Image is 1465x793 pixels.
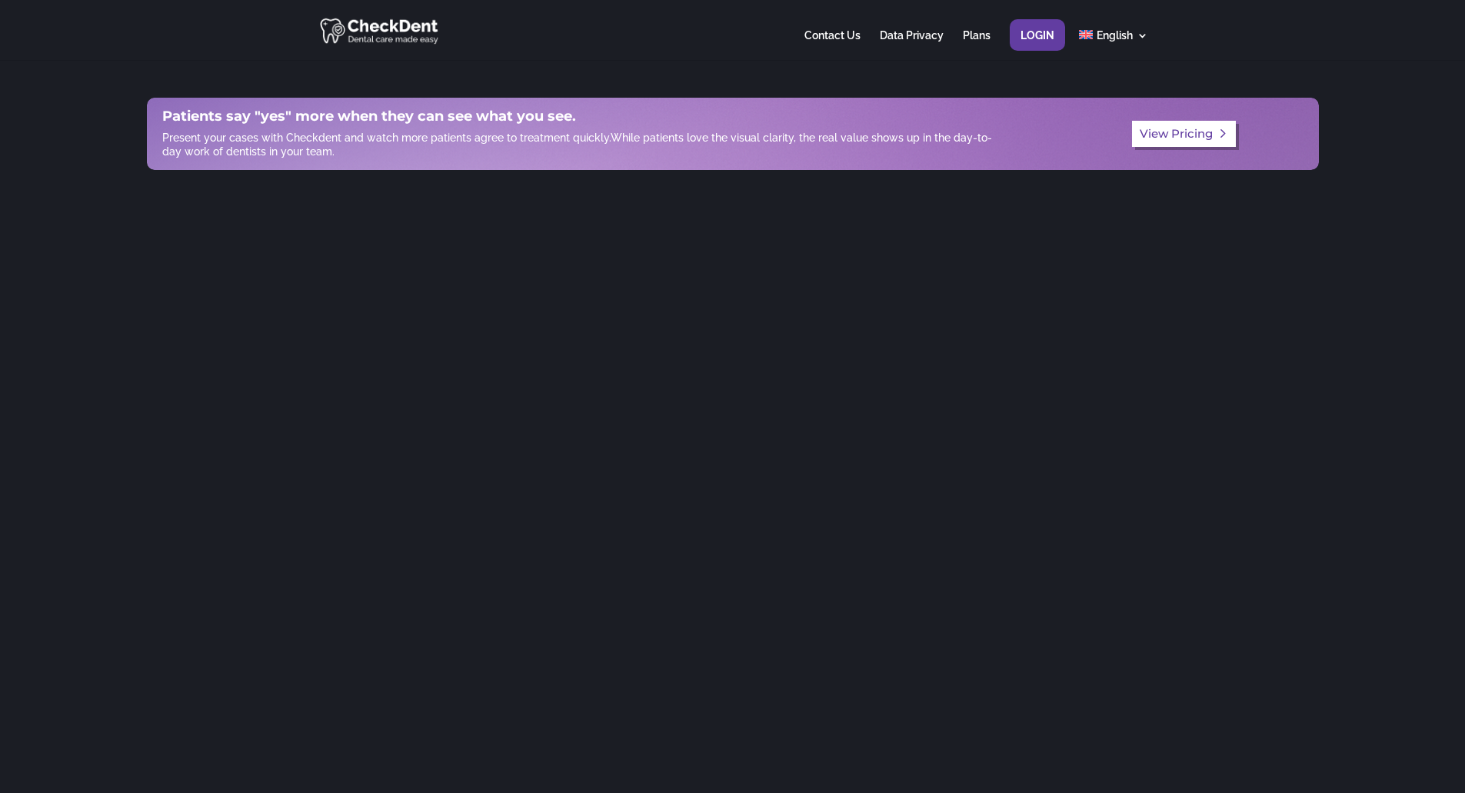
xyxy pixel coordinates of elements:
[1021,30,1054,60] a: Login
[1132,121,1237,148] a: View Pricing
[162,109,1003,131] h1: Patients say "yes" more when they can see what you see.
[162,131,1003,158] p: Present your cases with Checkdent and watch more patients agree to treatment quickly.
[880,30,944,60] a: Data Privacy
[320,15,441,45] img: CheckDent AI
[1079,30,1147,60] a: English
[804,30,861,60] a: Contact Us
[1097,29,1133,42] span: English
[963,30,991,60] a: Plans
